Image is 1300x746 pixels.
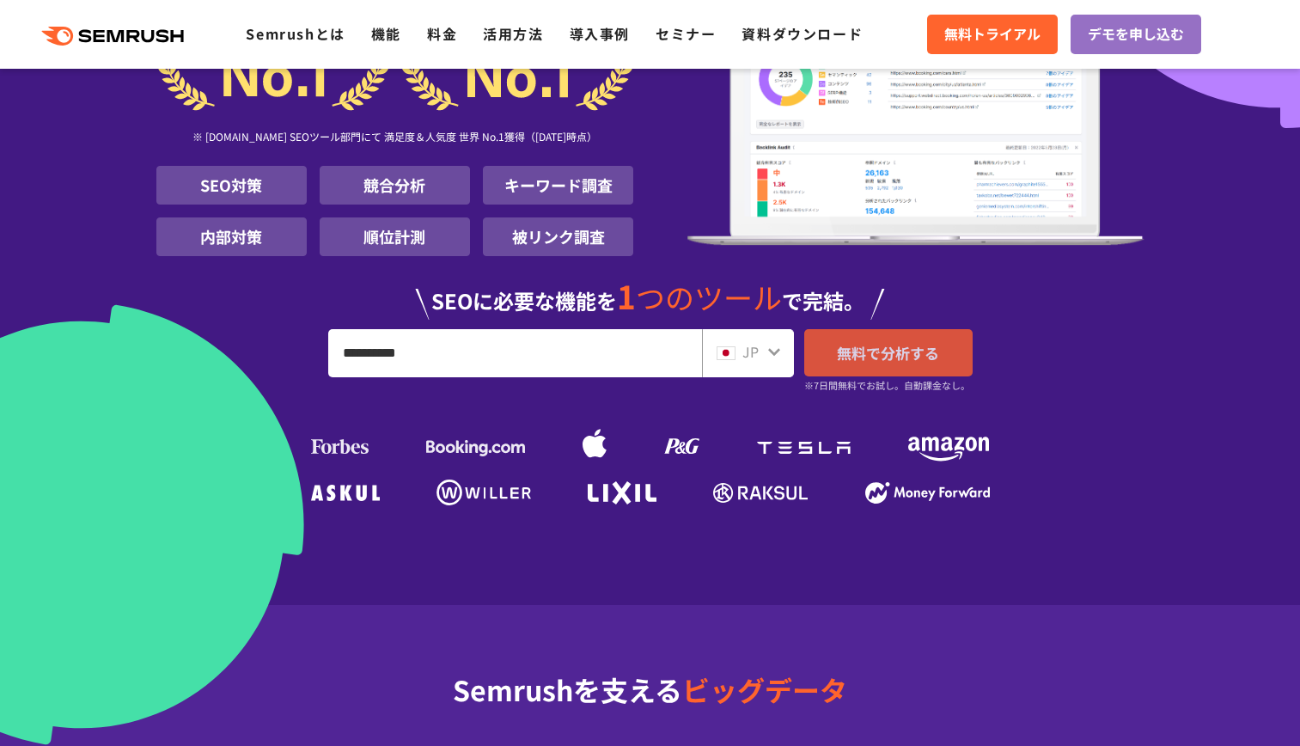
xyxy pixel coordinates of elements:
[320,166,470,205] li: 競合分析
[156,217,307,256] li: 内部対策
[636,276,782,318] span: つのツール
[617,272,636,319] span: 1
[156,111,634,166] div: ※ [DOMAIN_NAME] SEOツール部門にて 満足度＆人気度 世界 No.1獲得（[DATE]時点）
[483,217,633,256] li: 被リンク調査
[742,341,759,362] span: JP
[782,285,864,315] span: で完結。
[483,166,633,205] li: キーワード調査
[156,263,1144,320] div: SEOに必要な機能を
[371,23,401,44] a: 機能
[156,166,307,205] li: SEO対策
[927,15,1058,54] a: 無料トライアル
[682,670,847,709] span: ビッグデータ
[483,23,543,44] a: 活用方法
[944,23,1041,46] span: 無料トライアル
[246,23,345,44] a: Semrushとは
[329,330,701,376] input: URL、キーワードを入力してください
[1071,15,1201,54] a: デモを申し込む
[570,23,630,44] a: 導入事例
[656,23,716,44] a: セミナー
[320,217,470,256] li: 順位計測
[804,377,970,394] small: ※7日間無料でお試し。自動課金なし。
[837,342,939,364] span: 無料で分析する
[742,23,863,44] a: 資料ダウンロード
[427,23,457,44] a: 料金
[1088,23,1184,46] span: デモを申し込む
[804,329,973,376] a: 無料で分析する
